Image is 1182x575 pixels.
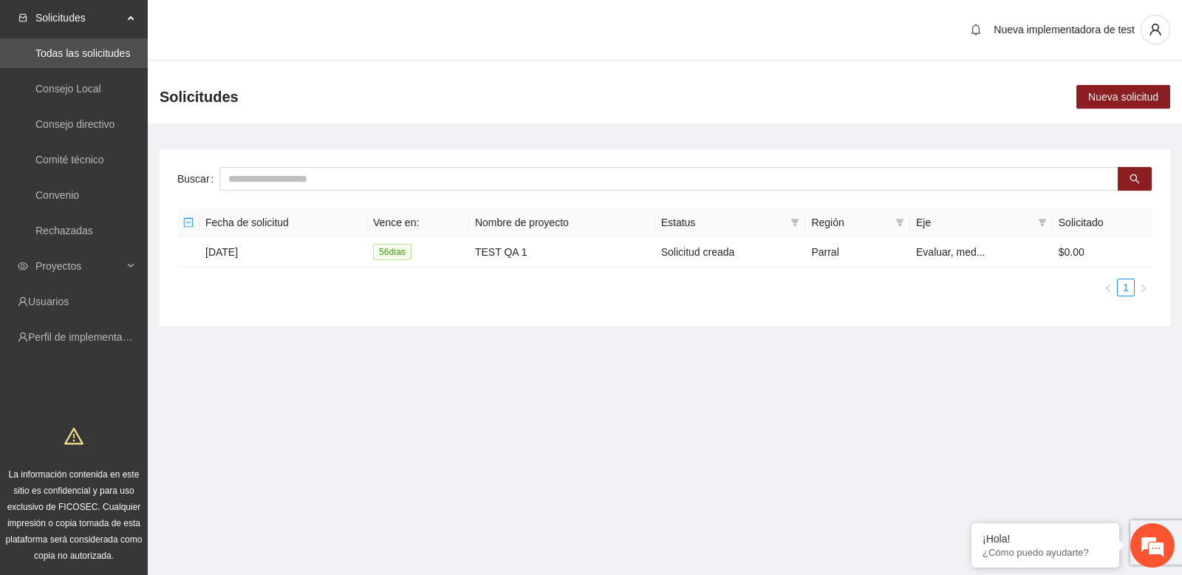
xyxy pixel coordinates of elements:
span: filter [790,218,799,227]
span: minus-square [183,217,194,228]
span: Eje [916,214,1032,231]
span: left [1104,284,1113,293]
li: Next Page [1135,279,1152,296]
td: Parral [805,237,910,267]
td: $0.00 [1053,237,1152,267]
span: inbox [18,13,28,23]
span: filter [1035,211,1050,234]
a: Comité técnico [35,154,104,166]
span: 56 día s [373,244,411,260]
li: 1 [1117,279,1135,296]
span: warning [64,426,83,446]
th: Vence en: [367,208,469,237]
th: Solicitado [1053,208,1152,237]
a: Convenio [35,189,79,201]
th: Nombre de proyecto [469,208,655,237]
a: Todas las solicitudes [35,47,130,59]
span: Evaluar, med... [916,246,985,258]
span: bell [965,24,987,35]
td: Solicitud creada [655,237,806,267]
span: La información contenida en este sitio es confidencial y para uso exclusivo de FICOSEC. Cualquier... [6,469,143,561]
button: left [1099,279,1117,296]
span: Nueva implementadora de test [994,24,1135,35]
span: filter [892,211,907,234]
td: [DATE] [199,237,367,267]
span: filter [1038,218,1047,227]
span: Solicitudes [160,85,239,109]
div: ¡Hola! [983,533,1108,545]
button: right [1135,279,1152,296]
span: Región [811,214,889,231]
button: search [1118,167,1152,191]
div: Chatee con nosotros ahora [77,75,248,95]
a: 1 [1118,279,1134,296]
button: Nueva solicitud [1076,85,1170,109]
a: Usuarios [28,296,69,307]
p: ¿Cómo puedo ayudarte? [983,547,1108,558]
a: Consejo directivo [35,118,115,130]
span: Solicitudes [35,3,123,33]
li: Previous Page [1099,279,1117,296]
span: Nueva solicitud [1088,89,1158,105]
th: Fecha de solicitud [199,208,367,237]
button: user [1141,15,1170,44]
a: Perfil de implementadora [28,331,143,343]
span: filter [895,218,904,227]
span: Estamos en línea. [86,197,204,347]
textarea: Escriba su mensaje y pulse “Intro” [7,404,281,455]
span: Proyectos [35,251,123,281]
a: Consejo Local [35,83,101,95]
span: eye [18,261,28,271]
span: Estatus [661,214,785,231]
span: user [1141,23,1169,36]
span: search [1130,174,1140,186]
label: Buscar [177,167,219,191]
span: right [1139,284,1148,293]
td: TEST QA 1 [469,237,655,267]
span: filter [788,211,802,234]
a: Rechazadas [35,225,93,237]
button: bell [964,18,988,41]
div: Minimizar ventana de chat en vivo [242,7,278,43]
